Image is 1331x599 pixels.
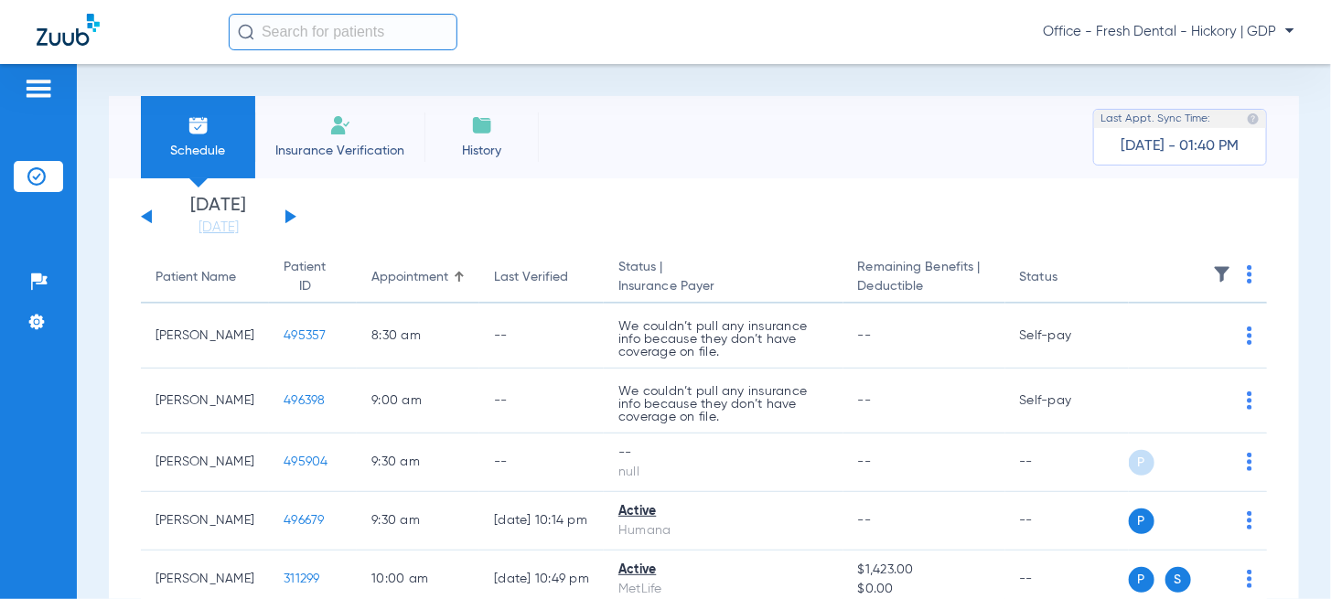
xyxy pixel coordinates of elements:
td: 9:30 AM [357,492,479,551]
div: Last Verified [494,268,568,287]
div: Patient ID [284,258,326,296]
span: P [1129,567,1154,593]
span: -- [858,514,872,527]
p: We couldn’t pull any insurance info because they don’t have coverage on file. [618,320,829,358]
td: -- [479,369,604,433]
img: Zuub Logo [37,14,100,46]
span: -- [858,394,872,407]
th: Status [1005,252,1129,304]
span: Insurance Payer [618,277,829,296]
img: group-dot-blue.svg [1247,326,1252,345]
span: Deductible [858,277,991,296]
span: Office - Fresh Dental - Hickory | GDP [1043,23,1294,41]
img: group-dot-blue.svg [1247,391,1252,410]
img: group-dot-blue.svg [1247,265,1252,283]
td: -- [1005,492,1129,551]
span: P [1129,508,1154,534]
div: Active [618,502,829,521]
input: Search for patients [229,14,457,50]
span: Last Appt. Sync Time: [1100,110,1210,128]
span: Schedule [155,142,242,160]
div: Patient ID [284,258,342,296]
div: Appointment [371,268,465,287]
div: -- [618,444,829,463]
span: $0.00 [858,580,991,599]
td: 9:30 AM [357,433,479,492]
img: hamburger-icon [24,78,53,100]
img: filter.svg [1213,265,1231,283]
span: 496398 [284,394,326,407]
span: P [1129,450,1154,476]
td: [DATE] 10:14 PM [479,492,604,551]
div: Humana [618,521,829,540]
span: -- [858,329,872,342]
td: -- [1005,433,1129,492]
td: [PERSON_NAME] [141,492,269,551]
td: -- [479,433,604,492]
p: We couldn’t pull any insurance info because they don’t have coverage on file. [618,385,829,423]
li: [DATE] [164,197,274,237]
div: Appointment [371,268,448,287]
td: 8:30 AM [357,304,479,369]
span: $1,423.00 [858,561,991,580]
th: Status | [604,252,843,304]
div: Last Verified [494,268,589,287]
span: -- [858,455,872,468]
img: Schedule [188,114,209,136]
span: 311299 [284,572,320,585]
img: group-dot-blue.svg [1247,570,1252,588]
span: 496679 [284,514,325,527]
img: History [471,114,493,136]
span: [DATE] - 01:40 PM [1122,137,1240,155]
div: Patient Name [156,268,254,287]
img: last sync help info [1247,112,1260,125]
span: S [1165,567,1191,593]
div: null [618,463,829,482]
th: Remaining Benefits | [843,252,1005,304]
img: group-dot-blue.svg [1247,453,1252,471]
span: History [438,142,525,160]
span: 495904 [284,455,328,468]
td: Self-pay [1005,369,1129,433]
span: 495357 [284,329,327,342]
td: [PERSON_NAME] [141,433,269,492]
img: Search Icon [238,24,254,40]
td: -- [479,304,604,369]
span: Insurance Verification [269,142,411,160]
a: [DATE] [164,219,274,237]
td: [PERSON_NAME] [141,369,269,433]
div: MetLife [618,580,829,599]
td: 9:00 AM [357,369,479,433]
td: Self-pay [1005,304,1129,369]
td: [PERSON_NAME] [141,304,269,369]
div: Active [618,561,829,580]
img: group-dot-blue.svg [1247,511,1252,529]
div: Patient Name [156,268,236,287]
img: Manual Insurance Verification [329,114,351,136]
